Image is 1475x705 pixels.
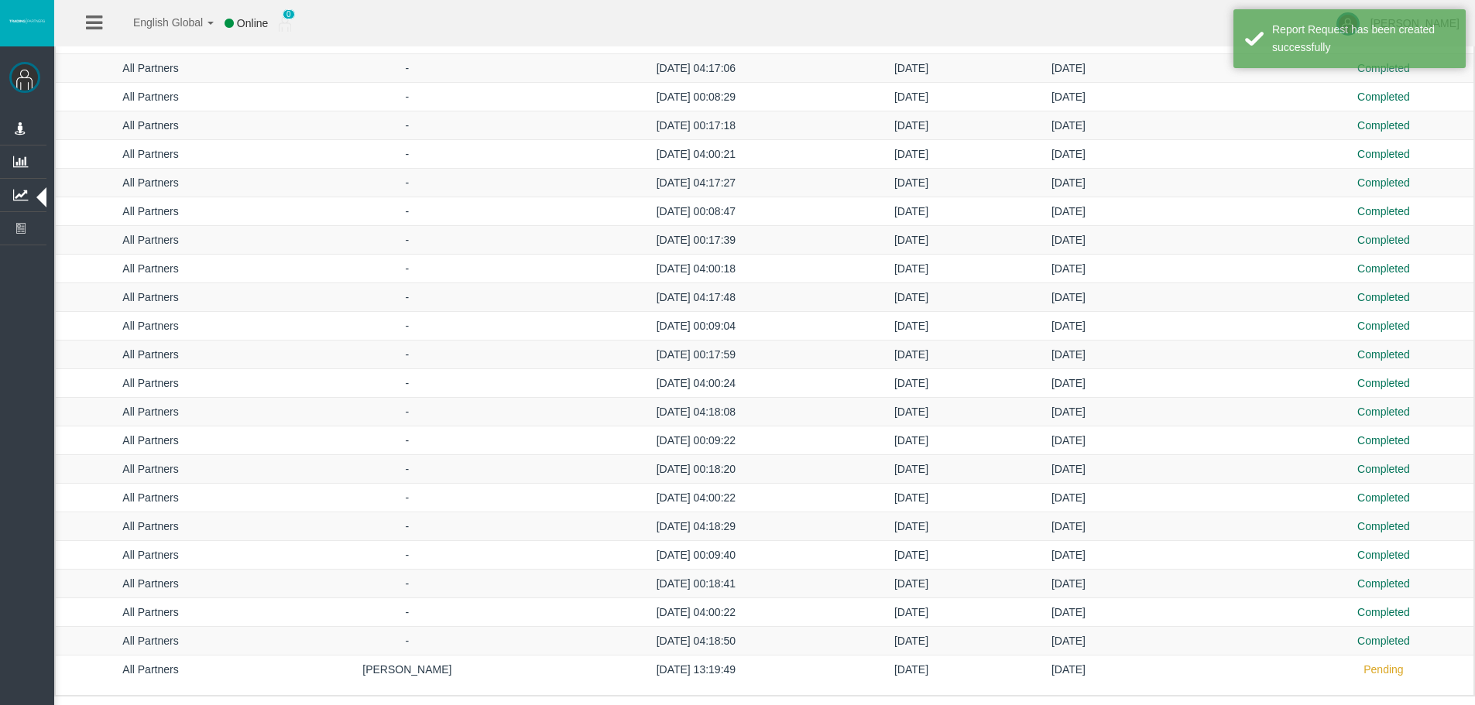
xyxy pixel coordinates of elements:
td: [DATE] 04:00:22 [569,484,823,512]
td: [DATE] 04:00:24 [569,369,823,398]
td: All Partners [56,570,245,598]
td: [DATE] [1000,570,1137,598]
td: [DATE] [1000,455,1137,484]
td: All Partners [56,512,245,541]
td: [DATE] [823,169,1000,197]
td: All Partners [56,398,245,426]
td: All Partners [56,426,245,455]
td: [DATE] [823,369,1000,398]
td: Completed [1294,169,1473,197]
td: Completed [1294,541,1473,570]
td: - [245,255,569,283]
td: [DATE] [1000,255,1137,283]
td: [DATE] [1000,169,1137,197]
td: [DATE] [823,570,1000,598]
td: Completed [1294,398,1473,426]
td: [DATE] [823,455,1000,484]
td: [DATE] [1000,197,1137,226]
td: All Partners [56,341,245,369]
td: All Partners [56,111,245,140]
td: Completed [1294,312,1473,341]
td: [DATE] 00:17:18 [569,111,823,140]
td: - [245,541,569,570]
td: Completed [1294,455,1473,484]
td: - [245,226,569,255]
td: [DATE] 04:00:22 [569,598,823,627]
td: - [245,312,569,341]
td: [DATE] [1000,226,1137,255]
td: [DATE] 00:18:41 [569,570,823,598]
td: All Partners [56,484,245,512]
td: [DATE] [823,541,1000,570]
td: All Partners [56,369,245,398]
td: [DATE] [1000,484,1137,512]
td: [DATE] [1000,512,1137,541]
td: Completed [1294,140,1473,169]
td: [DATE] [823,426,1000,455]
td: - [245,169,569,197]
td: [DATE] [1000,341,1137,369]
td: - [245,426,569,455]
td: All Partners [56,455,245,484]
td: [DATE] [1000,312,1137,341]
td: [DATE] [823,512,1000,541]
td: All Partners [56,283,245,312]
td: Completed [1294,426,1473,455]
td: [DATE] [823,484,1000,512]
div: Report Request has been created successfully [1272,21,1454,56]
td: [DATE] [823,255,1000,283]
td: Completed [1294,512,1473,541]
td: Completed [1294,283,1473,312]
td: [DATE] [823,627,1000,655]
td: [DATE] 00:18:20 [569,455,823,484]
td: [DATE] [1000,541,1137,570]
td: - [245,398,569,426]
td: All Partners [56,312,245,341]
td: Pending [1294,655,1473,684]
td: [DATE] [1000,369,1137,398]
td: [DATE] [1000,111,1137,140]
td: [DATE] [1000,655,1137,684]
td: All Partners [56,83,245,111]
td: Completed [1294,111,1473,140]
td: [DATE] [823,140,1000,169]
td: [DATE] 00:08:29 [569,83,823,111]
td: - [245,512,569,541]
td: Completed [1294,369,1473,398]
td: [DATE] 04:00:21 [569,140,823,169]
td: [DATE] [1000,140,1137,169]
td: [DATE] 04:17:48 [569,283,823,312]
td: [DATE] 04:18:29 [569,512,823,541]
span: 0 [283,9,295,19]
td: [DATE] 00:09:04 [569,312,823,341]
td: [DATE] [823,111,1000,140]
td: [DATE] [823,83,1000,111]
td: Completed [1294,627,1473,655]
td: [PERSON_NAME] [245,655,569,684]
td: [DATE] [823,197,1000,226]
td: [DATE] 00:08:47 [569,197,823,226]
td: [DATE] [1000,426,1137,455]
td: [DATE] 04:17:06 [569,54,823,83]
td: [DATE] [823,655,1000,684]
td: - [245,140,569,169]
td: [DATE] 04:17:27 [569,169,823,197]
td: [DATE] 00:17:59 [569,341,823,369]
td: Completed [1294,226,1473,255]
td: All Partners [56,655,245,684]
td: - [245,283,569,312]
td: Completed [1294,598,1473,627]
td: [DATE] [1000,83,1137,111]
td: All Partners [56,226,245,255]
td: All Partners [56,627,245,655]
td: All Partners [56,598,245,627]
td: All Partners [56,197,245,226]
td: - [245,598,569,627]
td: [DATE] [823,398,1000,426]
td: [DATE] [823,598,1000,627]
td: [DATE] 04:18:50 [569,627,823,655]
img: user_small.png [279,16,291,32]
td: All Partners [56,541,245,570]
td: [DATE] [823,283,1000,312]
td: All Partners [56,255,245,283]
